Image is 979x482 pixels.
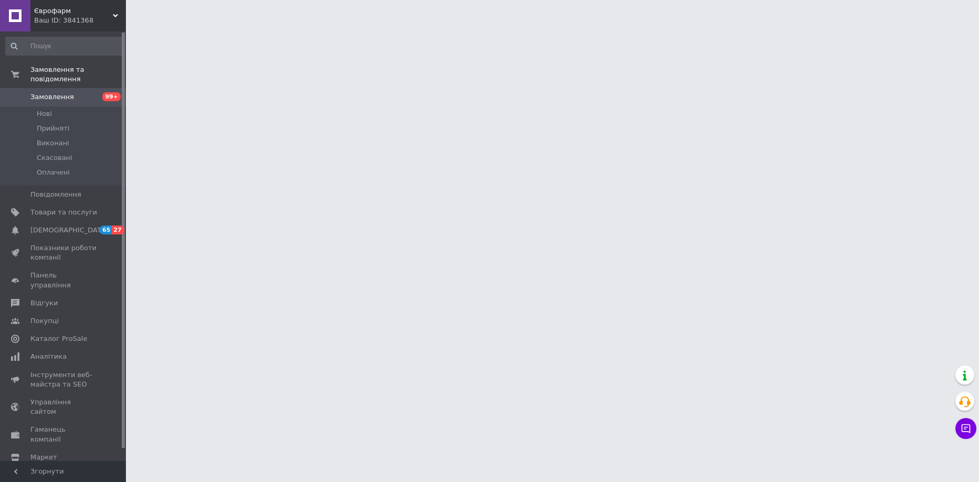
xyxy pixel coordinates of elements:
[102,92,121,101] span: 99+
[30,271,97,290] span: Панель управління
[30,226,108,235] span: [DEMOGRAPHIC_DATA]
[34,6,113,16] span: Єврофарм
[30,92,74,102] span: Замовлення
[30,208,97,217] span: Товари та послуги
[5,37,124,56] input: Пошук
[30,316,59,326] span: Покупці
[30,334,87,344] span: Каталог ProSale
[30,65,126,84] span: Замовлення та повідомлення
[30,370,97,389] span: Інструменти веб-майстра та SEO
[37,124,69,133] span: Прийняті
[37,153,72,163] span: Скасовані
[955,418,976,439] button: Чат з покупцем
[30,298,58,308] span: Відгуки
[30,190,81,199] span: Повідомлення
[37,168,70,177] span: Оплачені
[34,16,126,25] div: Ваш ID: 3841368
[30,425,97,444] span: Гаманець компанії
[100,226,112,234] span: 65
[30,243,97,262] span: Показники роботи компанії
[30,352,67,361] span: Аналітика
[112,226,124,234] span: 27
[30,398,97,416] span: Управління сайтом
[37,109,52,119] span: Нові
[30,453,57,462] span: Маркет
[37,138,69,148] span: Виконані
